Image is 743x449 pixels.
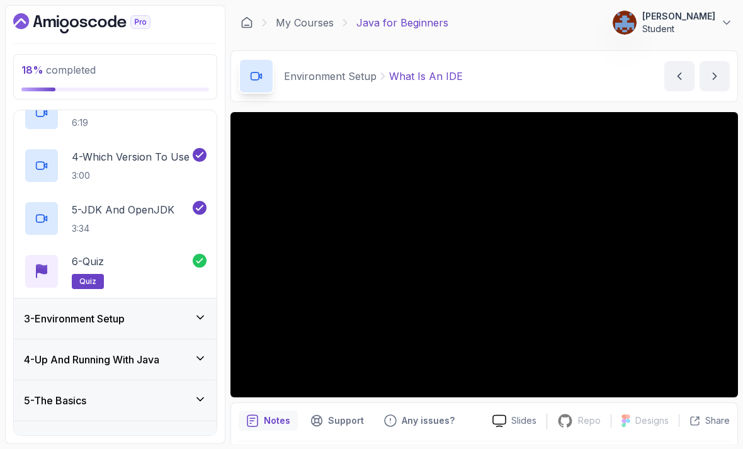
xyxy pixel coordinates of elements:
button: notes button [239,411,298,431]
p: 3:00 [72,169,190,182]
a: Dashboard [241,16,253,29]
h3: 3 - Environment Setup [24,311,125,326]
button: previous content [664,61,695,91]
p: Java for Beginners [356,15,448,30]
p: What Is An IDE [389,69,463,84]
button: next content [700,61,730,91]
button: Share [679,414,730,427]
h3: 4 - Up And Running With Java [24,352,159,367]
iframe: 1 - What is an IDE [230,112,738,397]
p: 4 - Which Version To Use [72,149,190,164]
a: Slides [482,414,547,428]
button: user profile image[PERSON_NAME]Student [612,10,733,35]
p: 5 - JDK And OpenJDK [72,202,174,217]
h3: 5 - The Basics [24,393,86,408]
p: 6:19 [72,117,190,129]
button: 3-Environment Setup [14,298,217,339]
p: Notes [264,414,290,427]
p: Any issues? [402,414,455,427]
p: Environment Setup [284,69,377,84]
a: Dashboard [13,13,179,33]
a: My Courses [276,15,334,30]
span: 18 % [21,64,43,76]
button: 5-The Basics [14,380,217,421]
p: Support [328,414,364,427]
p: Slides [511,414,536,427]
p: [PERSON_NAME] [642,10,715,23]
p: 3:34 [72,222,174,235]
p: Share [705,414,730,427]
p: Designs [635,414,669,427]
p: Student [642,23,715,35]
img: user profile image [613,11,637,35]
h3: 6 - Exercises [24,434,81,449]
button: Support button [303,411,371,431]
button: Feedback button [377,411,462,431]
p: 6 - Quiz [72,254,104,269]
button: 4-Which Version To Use3:00 [24,148,207,183]
button: 5-JDK And OpenJDK3:34 [24,201,207,236]
button: 4-Up And Running With Java [14,339,217,380]
p: Repo [578,414,601,427]
span: completed [21,64,96,76]
button: 6-Quizquiz [24,254,207,289]
span: quiz [79,276,96,287]
button: 3-Understanding Java Versions6:19 [24,95,207,130]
